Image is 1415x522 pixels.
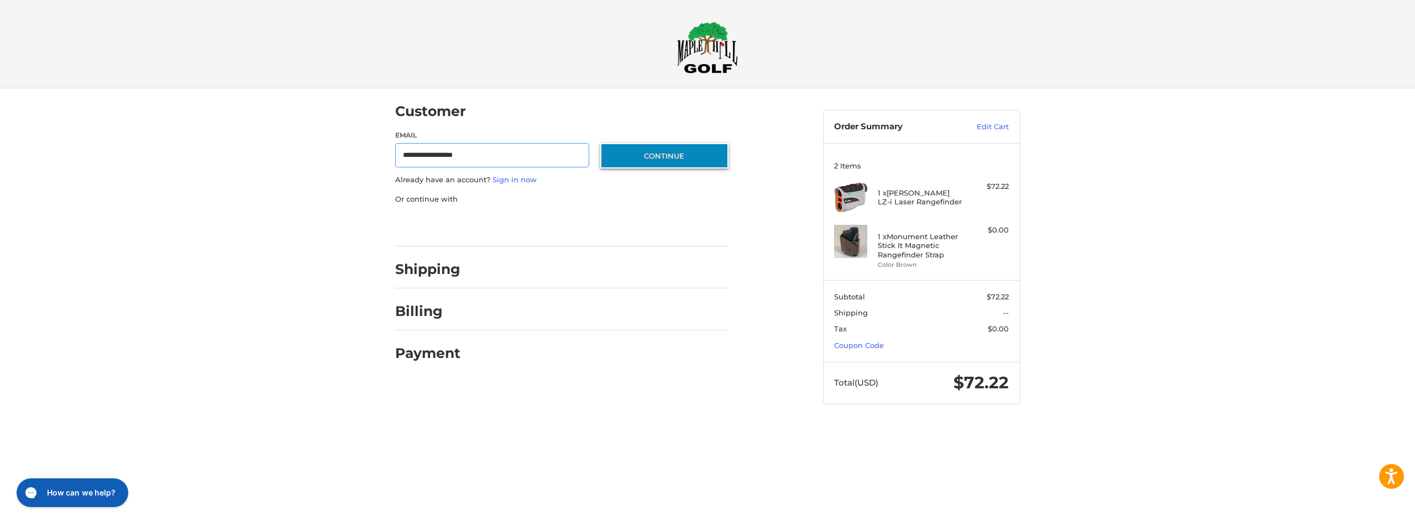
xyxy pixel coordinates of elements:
[395,175,729,186] p: Already have an account?
[395,194,729,205] p: Or continue with
[834,324,847,333] span: Tax
[579,215,662,235] iframe: PayPal-venmo
[485,215,568,235] iframe: PayPal-paylater
[834,122,953,133] h3: Order Summary
[965,225,1009,236] div: $0.00
[988,324,1009,333] span: $0.00
[878,260,962,270] li: Color Brown
[878,232,962,259] h4: 1 x Monument Leather Stick It Magnetic Rangefinder Strap
[834,308,868,317] span: Shipping
[395,303,460,320] h2: Billing
[395,103,466,120] h2: Customer
[492,175,537,184] a: Sign in now
[395,130,590,140] label: Email
[965,181,1009,192] div: $72.22
[834,341,884,350] a: Coupon Code
[391,215,474,235] iframe: PayPal-paypal
[834,292,865,301] span: Subtotal
[834,161,1009,170] h3: 2 Items
[834,377,878,388] span: Total (USD)
[677,22,738,73] img: Maple Hill Golf
[987,292,1009,301] span: $72.22
[395,261,460,278] h2: Shipping
[600,143,729,168] button: Continue
[953,372,1009,393] span: $72.22
[878,188,962,207] h4: 1 x [PERSON_NAME] LZ-i Laser Rangefinder
[953,122,1009,133] a: Edit Cart
[1003,308,1009,317] span: --
[11,474,132,511] iframe: Gorgias live chat messenger
[395,345,460,362] h2: Payment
